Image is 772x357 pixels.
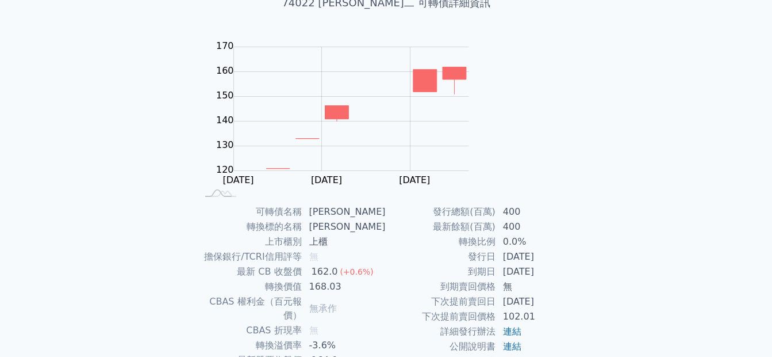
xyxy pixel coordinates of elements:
[386,279,496,294] td: 到期賣回價格
[216,115,234,126] tspan: 140
[198,204,302,219] td: 可轉債名稱
[386,324,496,339] td: 詳細發行辦法
[386,219,496,234] td: 最新餘額(百萬)
[309,325,318,336] span: 無
[386,249,496,264] td: 發行日
[198,234,302,249] td: 上市櫃別
[302,279,386,294] td: 168.03
[386,339,496,354] td: 公開說明書
[302,204,386,219] td: [PERSON_NAME]
[496,264,575,279] td: [DATE]
[311,174,342,185] tspan: [DATE]
[266,67,466,168] g: Series
[198,323,302,338] td: CBAS 折現率
[216,40,234,51] tspan: 170
[496,234,575,249] td: 0.0%
[386,234,496,249] td: 轉換比例
[198,264,302,279] td: 最新 CB 收盤價
[496,249,575,264] td: [DATE]
[198,294,302,323] td: CBAS 權利金（百元報價）
[309,265,340,279] div: 162.0
[223,174,254,185] tspan: [DATE]
[216,65,234,76] tspan: 160
[216,164,234,175] tspan: 120
[503,326,521,337] a: 連結
[386,309,496,324] td: 下次提前賣回價格
[302,338,386,353] td: -3.6%
[496,279,575,294] td: 無
[386,294,496,309] td: 下次提前賣回日
[198,219,302,234] td: 轉換標的名稱
[503,341,521,352] a: 連結
[198,249,302,264] td: 擔保銀行/TCRI信用評等
[496,219,575,234] td: 400
[386,204,496,219] td: 發行總額(百萬)
[399,174,430,185] tspan: [DATE]
[386,264,496,279] td: 到期日
[210,40,486,185] g: Chart
[302,219,386,234] td: [PERSON_NAME]
[340,267,373,276] span: (+0.6%)
[198,279,302,294] td: 轉換價值
[302,234,386,249] td: 上櫃
[496,204,575,219] td: 400
[216,90,234,101] tspan: 150
[216,139,234,150] tspan: 130
[496,309,575,324] td: 102.01
[198,338,302,353] td: 轉換溢價率
[496,294,575,309] td: [DATE]
[309,303,337,314] span: 無承作
[309,251,318,262] span: 無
